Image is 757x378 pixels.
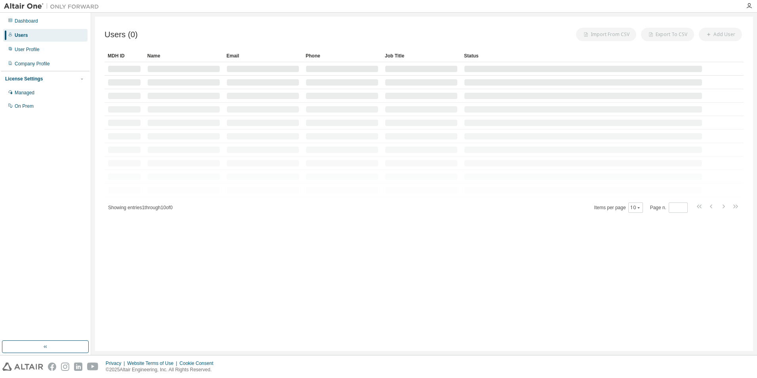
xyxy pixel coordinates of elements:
p: © 2025 Altair Engineering, Inc. All Rights Reserved. [106,367,218,373]
button: Export To CSV [641,28,694,41]
img: youtube.svg [87,363,99,371]
div: Email [226,50,299,62]
button: Import From CSV [576,28,636,41]
div: Website Terms of Use [127,360,179,367]
div: Users [15,32,28,38]
div: On Prem [15,103,34,109]
div: License Settings [5,76,43,82]
button: Add User [699,28,742,41]
div: MDH ID [108,50,141,62]
img: altair_logo.svg [2,363,43,371]
div: Company Profile [15,61,50,67]
div: Status [464,50,702,62]
div: Phone [306,50,378,62]
span: Items per page [594,202,643,213]
img: linkedin.svg [74,363,82,371]
img: facebook.svg [48,363,56,371]
div: Dashboard [15,18,38,24]
img: Altair One [4,2,103,10]
span: Users (0) [105,30,138,39]
img: instagram.svg [61,363,69,371]
span: Page n. [650,202,688,213]
div: Name [147,50,220,62]
div: Privacy [106,360,127,367]
div: Managed [15,90,34,96]
span: Showing entries 1 through 10 of 0 [108,205,173,210]
button: 10 [630,204,641,211]
div: Job Title [385,50,458,62]
div: User Profile [15,46,40,53]
div: Cookie Consent [179,360,218,367]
